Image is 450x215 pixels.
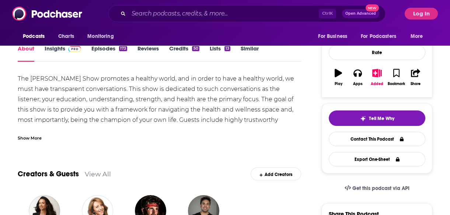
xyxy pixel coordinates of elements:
[353,82,363,86] div: Apps
[345,12,376,15] span: Open Advanced
[108,5,386,22] div: Search podcasts, credits, & more...
[361,31,396,42] span: For Podcasters
[87,31,114,42] span: Monitoring
[18,74,301,177] div: The [PERSON_NAME] Show promotes a healthy world, and in order to have a healthy world, we must ha...
[23,31,45,42] span: Podcasts
[360,116,366,121] img: tell me why sparkle
[192,46,199,51] div: 50
[18,45,34,62] a: About
[58,31,74,42] span: Charts
[53,29,79,43] a: Charts
[367,64,387,91] button: Added
[371,82,383,86] div: Added
[68,46,81,52] img: Podchaser Pro
[387,64,406,91] button: Bookmark
[405,8,438,20] button: Log In
[45,45,81,62] a: InsightsPodchaser Pro
[406,64,425,91] button: Share
[348,64,367,91] button: Apps
[85,170,111,178] a: View All
[82,29,123,43] button: open menu
[169,45,199,62] a: Credits50
[329,152,425,166] button: Export One-Sheet
[224,46,230,51] div: 13
[388,82,405,86] div: Bookmark
[329,45,425,60] div: Rate
[318,31,347,42] span: For Business
[241,45,259,62] a: Similar
[251,168,301,180] div: Add Creators
[411,82,421,86] div: Share
[329,132,425,146] a: Contact This Podcast
[129,8,319,20] input: Search podcasts, credits, & more...
[18,169,79,179] a: Creators & Guests
[342,9,379,18] button: Open AdvancedNew
[329,110,425,126] button: tell me why sparkleTell Me Why
[319,9,336,18] span: Ctrl K
[366,4,379,11] span: New
[405,29,432,43] button: open menu
[210,45,230,62] a: Lists13
[352,185,409,191] span: Get this podcast via API
[335,82,342,86] div: Play
[137,45,159,62] a: Reviews
[91,45,127,62] a: Episodes173
[356,29,407,43] button: open menu
[313,29,356,43] button: open menu
[18,29,54,43] button: open menu
[369,116,394,121] span: Tell Me Why
[12,7,83,21] img: Podchaser - Follow, Share and Rate Podcasts
[119,46,127,51] div: 173
[411,31,423,42] span: More
[329,64,348,91] button: Play
[339,179,415,197] a: Get this podcast via API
